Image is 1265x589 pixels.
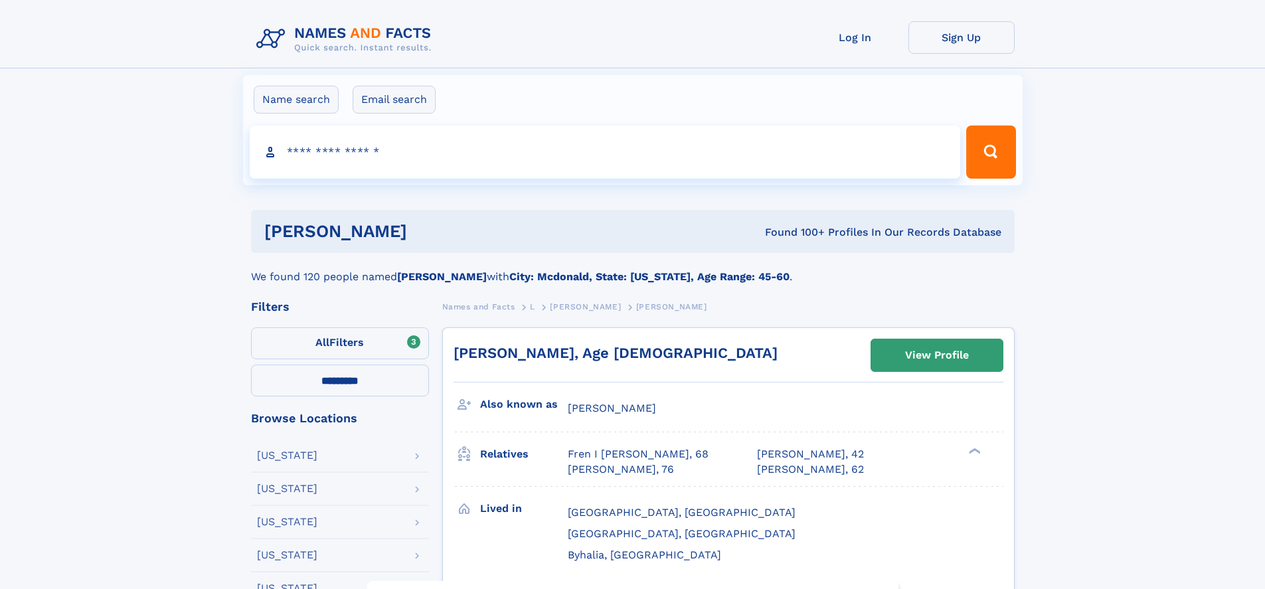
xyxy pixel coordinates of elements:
[871,339,1003,371] a: View Profile
[530,298,535,315] a: L
[480,497,568,520] h3: Lived in
[636,302,707,311] span: [PERSON_NAME]
[586,225,1001,240] div: Found 100+ Profiles In Our Records Database
[254,86,339,114] label: Name search
[251,21,442,57] img: Logo Names and Facts
[568,506,796,519] span: [GEOGRAPHIC_DATA], [GEOGRAPHIC_DATA]
[454,345,778,361] a: [PERSON_NAME], Age [DEMOGRAPHIC_DATA]
[966,447,981,456] div: ❯
[250,126,961,179] input: search input
[757,462,864,477] a: [PERSON_NAME], 62
[509,270,790,283] b: City: Mcdonald, State: [US_STATE], Age Range: 45-60
[802,21,908,54] a: Log In
[251,327,429,359] label: Filters
[568,462,674,477] a: [PERSON_NAME], 76
[550,302,621,311] span: [PERSON_NAME]
[908,21,1015,54] a: Sign Up
[251,412,429,424] div: Browse Locations
[480,443,568,465] h3: Relatives
[568,527,796,540] span: [GEOGRAPHIC_DATA], [GEOGRAPHIC_DATA]
[257,483,317,494] div: [US_STATE]
[568,548,721,561] span: Byhalia, [GEOGRAPHIC_DATA]
[568,402,656,414] span: [PERSON_NAME]
[315,336,329,349] span: All
[905,340,969,371] div: View Profile
[353,86,436,114] label: Email search
[550,298,621,315] a: [PERSON_NAME]
[257,450,317,461] div: [US_STATE]
[530,302,535,311] span: L
[257,517,317,527] div: [US_STATE]
[251,253,1015,285] div: We found 120 people named with .
[397,270,487,283] b: [PERSON_NAME]
[251,301,429,313] div: Filters
[442,298,515,315] a: Names and Facts
[264,223,586,240] h1: [PERSON_NAME]
[257,550,317,560] div: [US_STATE]
[966,126,1015,179] button: Search Button
[757,447,864,462] a: [PERSON_NAME], 42
[568,447,709,462] a: Fren I [PERSON_NAME], 68
[480,393,568,416] h3: Also known as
